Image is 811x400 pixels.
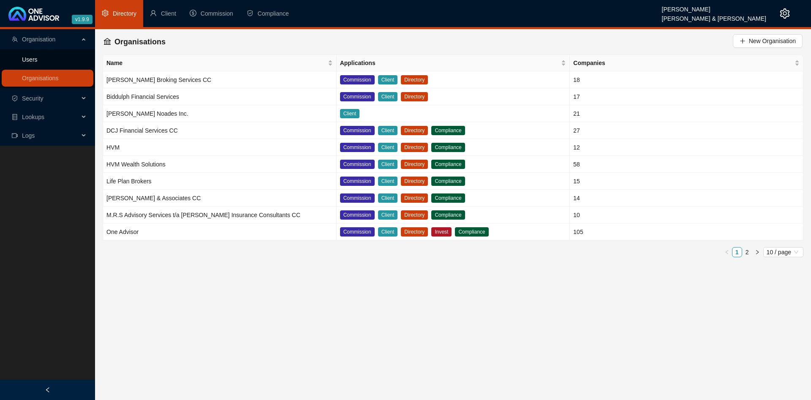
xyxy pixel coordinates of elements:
[340,143,375,152] span: Commission
[378,126,398,135] span: Client
[103,173,337,190] td: Life Plan Brokers
[570,207,803,223] td: 10
[72,15,93,24] span: v1.9.9
[570,173,803,190] td: 15
[12,95,18,101] span: safety-certificate
[103,223,337,240] td: One Advisor
[401,177,428,186] span: Directory
[431,193,465,203] span: Compliance
[724,250,729,255] span: left
[662,2,766,11] div: [PERSON_NAME]
[401,210,428,220] span: Directory
[570,223,803,240] td: 105
[378,193,398,203] span: Client
[22,56,38,63] a: Users
[22,36,55,43] span: Organisation
[12,114,18,120] span: database
[258,10,289,17] span: Compliance
[337,55,570,71] th: Applications
[378,227,398,237] span: Client
[378,92,398,101] span: Client
[340,160,375,169] span: Commission
[12,36,18,42] span: team
[378,75,398,84] span: Client
[114,38,166,46] span: Organisations
[103,156,337,173] td: HVM Wealth Solutions
[378,177,398,186] span: Client
[103,190,337,207] td: [PERSON_NAME] & Associates CC
[106,58,326,68] span: Name
[431,126,465,135] span: Compliance
[340,58,560,68] span: Applications
[103,71,337,88] td: [PERSON_NAME] Broking Services CC
[570,139,803,156] td: 12
[763,247,803,257] div: Page Size
[378,160,398,169] span: Client
[401,126,428,135] span: Directory
[722,247,732,257] button: left
[749,36,796,46] span: New Organisation
[113,10,136,17] span: Directory
[401,160,428,169] span: Directory
[743,248,752,257] a: 2
[431,143,465,152] span: Compliance
[22,132,35,139] span: Logs
[103,207,337,223] td: M.R.S Advisory Services t/a [PERSON_NAME] Insurance Consultants CC
[767,248,800,257] span: 10 / page
[755,250,760,255] span: right
[401,75,428,84] span: Directory
[570,71,803,88] td: 18
[570,88,803,105] td: 17
[431,160,465,169] span: Compliance
[733,34,803,48] button: New Organisation
[8,7,59,21] img: 2df55531c6924b55f21c4cf5d4484680-logo-light.svg
[103,38,111,45] span: bank
[401,227,428,237] span: Directory
[150,10,157,16] span: user
[431,227,452,237] span: Invest
[570,55,803,71] th: Companies
[201,10,233,17] span: Commission
[401,92,428,101] span: Directory
[378,210,398,220] span: Client
[103,88,337,105] td: Biddulph Financial Services
[431,177,465,186] span: Compliance
[573,58,793,68] span: Companies
[431,210,465,220] span: Compliance
[780,8,790,19] span: setting
[45,387,51,393] span: left
[340,109,360,118] span: Client
[340,126,375,135] span: Commission
[340,210,375,220] span: Commission
[22,75,58,82] a: Organisations
[570,156,803,173] td: 58
[103,55,337,71] th: Name
[732,247,742,257] li: 1
[340,193,375,203] span: Commission
[340,75,375,84] span: Commission
[340,92,375,101] span: Commission
[401,143,428,152] span: Directory
[103,122,337,139] td: DCJ Financial Services CC
[378,143,398,152] span: Client
[570,190,803,207] td: 14
[102,10,109,16] span: setting
[570,122,803,139] td: 27
[752,247,762,257] button: right
[340,177,375,186] span: Commission
[570,105,803,122] td: 21
[103,105,337,122] td: [PERSON_NAME] Noades Inc.
[740,38,746,44] span: plus
[455,227,488,237] span: Compliance
[662,11,766,21] div: [PERSON_NAME] & [PERSON_NAME]
[247,10,253,16] span: safety
[752,247,762,257] li: Next Page
[12,133,18,139] span: video-camera
[22,114,44,120] span: Lookups
[732,248,742,257] a: 1
[103,139,337,156] td: HVM
[22,95,44,102] span: Security
[722,247,732,257] li: Previous Page
[401,193,428,203] span: Directory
